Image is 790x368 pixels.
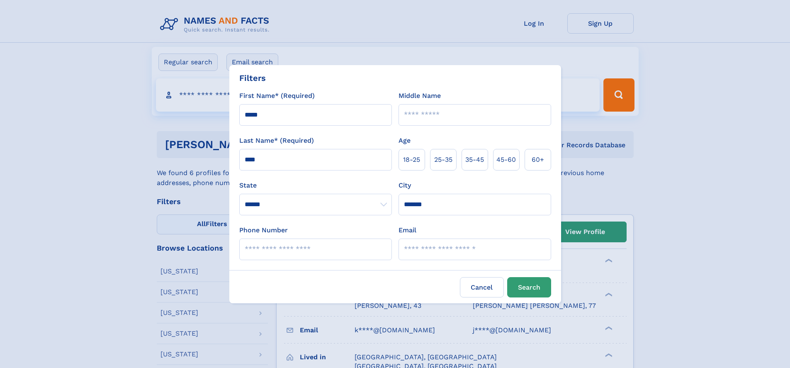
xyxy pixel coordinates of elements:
span: 25‑35 [434,155,452,165]
label: Last Name* (Required) [239,136,314,146]
button: Search [507,277,551,297]
label: Middle Name [399,91,441,101]
span: 35‑45 [465,155,484,165]
label: Age [399,136,411,146]
span: 18‑25 [403,155,420,165]
label: Email [399,225,416,235]
label: Cancel [460,277,504,297]
span: 45‑60 [496,155,516,165]
div: Filters [239,72,266,84]
span: 60+ [532,155,544,165]
label: First Name* (Required) [239,91,315,101]
label: Phone Number [239,225,288,235]
label: City [399,180,411,190]
label: State [239,180,392,190]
